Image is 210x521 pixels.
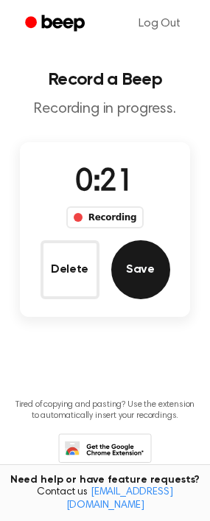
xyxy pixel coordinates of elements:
[124,6,195,41] a: Log Out
[12,100,198,119] p: Recording in progress.
[111,240,170,299] button: Save Audio Record
[66,206,144,228] div: Recording
[75,167,134,198] span: 0:21
[66,487,173,511] a: [EMAIL_ADDRESS][DOMAIN_NAME]
[9,486,201,512] span: Contact us
[12,399,198,422] p: Tired of copying and pasting? Use the extension to automatically insert your recordings.
[12,71,198,88] h1: Record a Beep
[15,10,98,38] a: Beep
[41,240,99,299] button: Delete Audio Record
